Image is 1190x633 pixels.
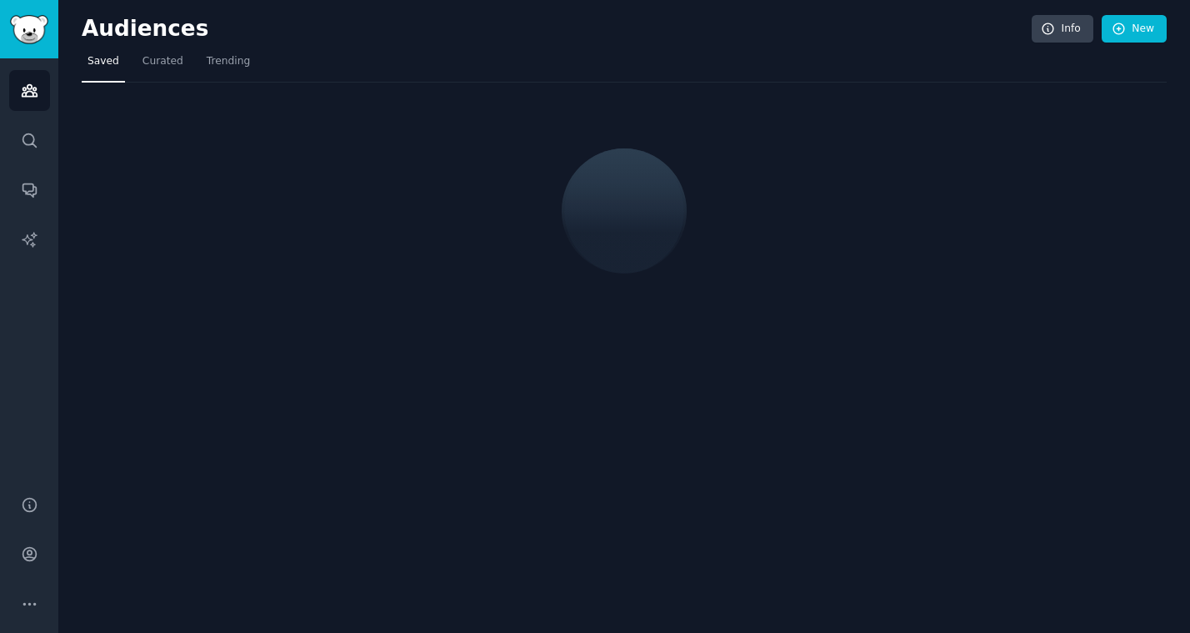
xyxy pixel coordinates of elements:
img: GummySearch logo [10,15,48,44]
span: Saved [87,54,119,69]
a: Info [1032,15,1093,43]
span: Curated [142,54,183,69]
a: New [1102,15,1167,43]
a: Trending [201,48,256,83]
h2: Audiences [82,16,1032,43]
a: Curated [137,48,189,83]
a: Saved [82,48,125,83]
span: Trending [207,54,250,69]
